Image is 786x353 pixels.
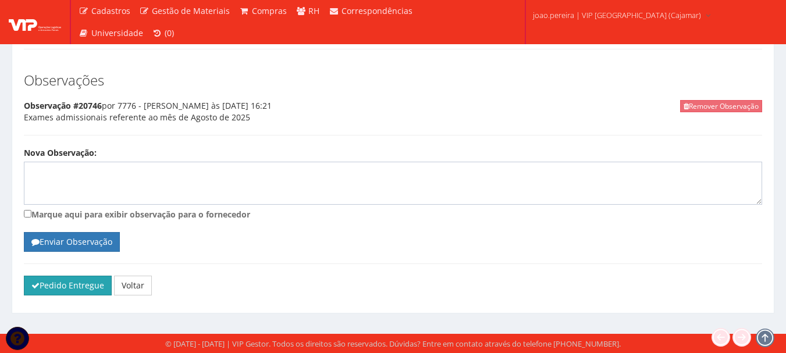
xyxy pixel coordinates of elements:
span: Compras [252,5,287,16]
a: (0) [148,22,179,44]
label: Marque aqui para exibir observação para o fornecedor [24,208,762,220]
a: Universidade [74,22,148,44]
a: Voltar [114,276,152,295]
span: Correspondências [342,5,412,16]
span: Gestão de Materiais [152,5,230,16]
span: joao.pereira | VIP [GEOGRAPHIC_DATA] (Cajamar) [533,9,701,21]
button: Pedido Entregue [24,276,112,295]
button: Remover Observação [680,100,762,112]
span: (0) [165,27,174,38]
span: Universidade [91,27,143,38]
strong: Observação #20746 [24,100,102,111]
label: Nova Observação: [24,147,97,159]
span: RH [308,5,319,16]
div: © [DATE] - [DATE] | VIP Gestor. Todos os direitos são reservados. Dúvidas? Entre em contato atrav... [165,338,621,350]
span: Cadastros [91,5,130,16]
button: Enviar Observação [24,232,120,252]
h3: Observações [24,73,762,88]
img: logo [9,13,61,31]
div: por 7776 - [PERSON_NAME] às [DATE] 16:21 Exames admissionais referente ao mês de Agosto de 2025 [24,100,762,136]
input: Marque aqui para exibir observação para o fornecedor [24,210,31,217]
